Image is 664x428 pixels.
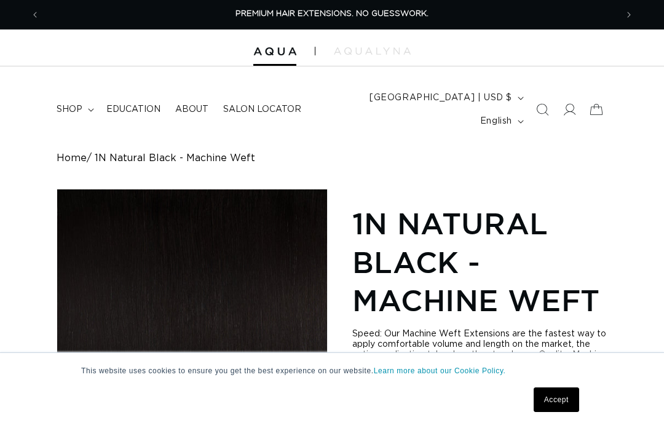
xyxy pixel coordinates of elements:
[235,10,429,18] span: PREMIUM HAIR EXTENSIONS. NO GUESSWORK.
[99,97,168,122] a: Education
[57,104,82,115] span: shop
[529,96,556,123] summary: Search
[168,97,216,122] a: About
[81,365,583,376] p: This website uses cookies to ensure you get the best experience on our website.
[57,153,87,164] a: Home
[334,47,411,55] img: aqualyna.com
[473,109,529,133] button: English
[362,86,529,109] button: [GEOGRAPHIC_DATA] | USD $
[615,3,642,26] button: Next announcement
[106,104,160,115] span: Education
[95,153,255,164] span: 1N Natural Black - Machine Weft
[175,104,208,115] span: About
[253,47,296,56] img: Aqua Hair Extensions
[352,204,607,319] h1: 1N Natural Black - Machine Weft
[370,92,512,105] span: [GEOGRAPHIC_DATA] | USD $
[534,387,579,412] a: Accept
[480,115,512,128] span: English
[216,97,309,122] a: Salon Locator
[223,104,301,115] span: Salon Locator
[352,329,607,371] div: Speed: Our Machine Weft Extensions are the fastest way to apply comfortable volume and length on ...
[57,153,607,164] nav: breadcrumbs
[374,367,506,375] a: Learn more about our Cookie Policy.
[22,3,49,26] button: Previous announcement
[49,97,99,122] summary: shop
